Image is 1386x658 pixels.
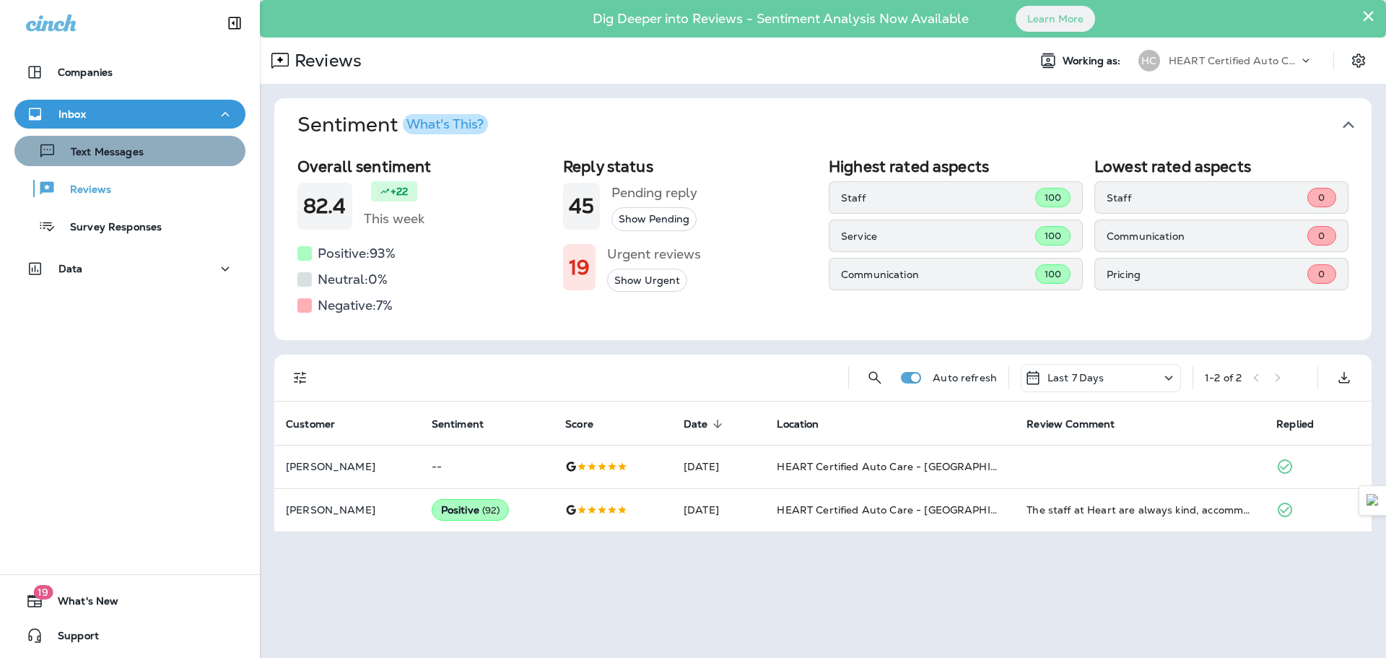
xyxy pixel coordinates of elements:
[58,108,86,120] p: Inbox
[569,256,590,280] h1: 19
[777,417,837,430] span: Location
[1318,191,1325,204] span: 0
[611,181,697,204] h5: Pending reply
[286,363,315,392] button: Filters
[391,184,408,199] p: +22
[274,152,1372,340] div: SentimentWhat's This?
[56,146,144,160] p: Text Messages
[1063,55,1124,67] span: Working as:
[563,157,817,176] h2: Reply status
[432,418,484,430] span: Sentiment
[56,221,162,235] p: Survey Responses
[420,445,554,488] td: --
[1047,372,1104,384] p: Last 7 Days
[297,113,488,137] h1: Sentiment
[569,194,594,218] h1: 45
[565,418,593,430] span: Score
[286,504,409,516] p: [PERSON_NAME]
[14,58,245,87] button: Companies
[318,242,396,265] h5: Positive: 93 %
[289,50,362,72] p: Reviews
[1276,417,1333,430] span: Replied
[56,183,111,197] p: Reviews
[14,254,245,283] button: Data
[1205,372,1242,384] div: 1 - 2 of 2
[611,207,697,231] button: Show Pending
[777,460,1036,473] span: HEART Certified Auto Care - [GEOGRAPHIC_DATA]
[1027,418,1115,430] span: Review Comment
[1330,363,1359,392] button: Export as CSV
[14,100,245,129] button: Inbox
[1016,6,1095,32] button: Learn More
[860,363,889,392] button: Search Reviews
[214,9,255,38] button: Collapse Sidebar
[672,445,765,488] td: [DATE]
[1045,230,1061,242] span: 100
[672,488,765,532] td: [DATE]
[1367,494,1380,507] img: Detect Auto
[841,230,1035,242] p: Service
[777,503,1036,516] span: HEART Certified Auto Care - [GEOGRAPHIC_DATA]
[933,372,997,384] p: Auto refresh
[432,499,510,521] div: Positive
[14,173,245,204] button: Reviews
[297,157,552,176] h2: Overall sentiment
[1276,418,1314,430] span: Replied
[777,418,819,430] span: Location
[482,504,500,516] span: ( 92 )
[829,157,1083,176] h2: Highest rated aspects
[607,269,687,293] button: Show Urgent
[1027,417,1133,430] span: Review Comment
[1346,48,1372,74] button: Settings
[1027,503,1253,517] div: The staff at Heart are always kind, accommodating, and honest with everything when we bring our c...
[551,17,1011,21] p: Dig Deeper into Reviews - Sentiment Analysis Now Available
[286,461,409,472] p: [PERSON_NAME]
[406,118,484,131] div: What's This?
[286,98,1383,152] button: SentimentWhat's This?
[43,630,99,647] span: Support
[1107,269,1307,280] p: Pricing
[684,417,727,430] span: Date
[432,417,502,430] span: Sentiment
[1169,55,1299,66] p: HEART Certified Auto Care
[1318,268,1325,280] span: 0
[1138,50,1160,72] div: HC
[286,418,335,430] span: Customer
[33,585,53,599] span: 19
[58,263,83,274] p: Data
[841,269,1035,280] p: Communication
[318,268,388,291] h5: Neutral: 0 %
[43,595,118,612] span: What's New
[1094,157,1348,176] h2: Lowest rated aspects
[403,114,488,134] button: What's This?
[14,136,245,166] button: Text Messages
[286,417,354,430] span: Customer
[14,211,245,241] button: Survey Responses
[565,417,612,430] span: Score
[1361,4,1375,27] button: Close
[14,621,245,650] button: Support
[1318,230,1325,242] span: 0
[14,586,245,615] button: 19What's New
[1045,268,1061,280] span: 100
[58,66,113,78] p: Companies
[1107,192,1307,204] p: Staff
[684,418,708,430] span: Date
[841,192,1035,204] p: Staff
[303,194,346,218] h1: 82.4
[364,207,424,230] h5: This week
[1045,191,1061,204] span: 100
[607,243,701,266] h5: Urgent reviews
[1107,230,1307,242] p: Communication
[318,294,393,317] h5: Negative: 7 %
